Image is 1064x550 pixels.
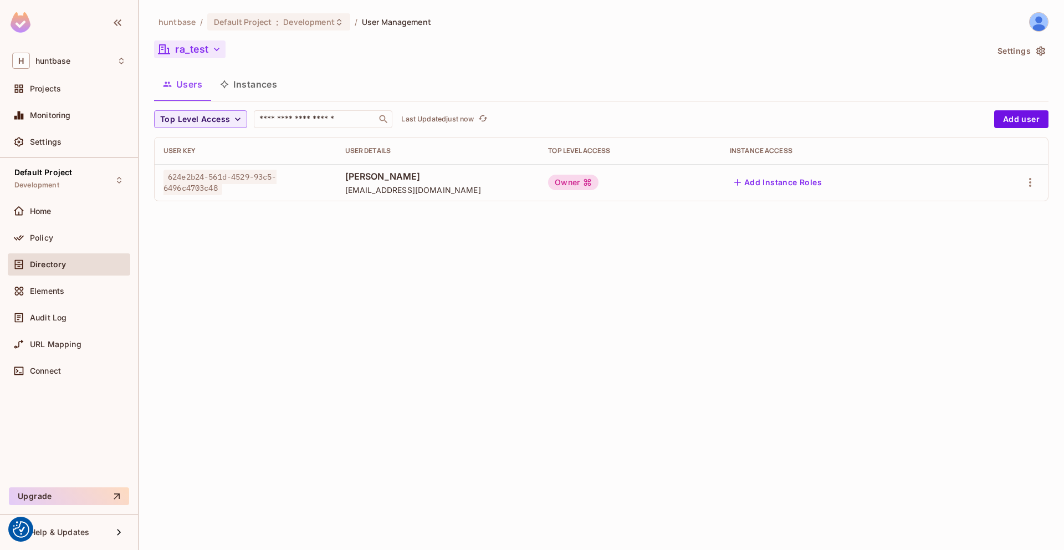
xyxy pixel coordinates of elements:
button: Consent Preferences [13,521,29,538]
span: Click to refresh data [474,113,489,126]
div: Owner [548,175,598,190]
span: Elements [30,287,64,296]
span: the active workspace [158,17,196,27]
span: Connect [30,366,61,375]
button: Add Instance Roles [730,174,826,191]
button: Settings [993,42,1048,60]
li: / [200,17,203,27]
img: Ravindra Bangrawa [1030,13,1048,31]
button: refresh [476,113,489,126]
span: H [12,53,30,69]
span: Development [14,181,59,190]
img: Revisit consent button [13,521,29,538]
span: URL Mapping [30,340,81,349]
span: Directory [30,260,66,269]
button: Instances [211,70,286,98]
button: Upgrade [9,487,129,505]
span: Settings [30,137,62,146]
li: / [355,17,357,27]
button: ra_test [154,40,226,58]
span: refresh [478,114,488,125]
button: Add user [994,110,1048,128]
span: Help & Updates [30,528,89,537]
div: Top Level Access [548,146,712,155]
button: Users [154,70,211,98]
span: Policy [30,233,53,242]
span: Monitoring [30,111,71,120]
button: Top Level Access [154,110,247,128]
span: Development [283,17,334,27]
span: Projects [30,84,61,93]
img: SReyMgAAAABJRU5ErkJggg== [11,12,30,33]
span: 624e2b24-561d-4529-93c5-6496c4703c48 [163,170,277,195]
span: [PERSON_NAME] [345,170,531,182]
span: Home [30,207,52,216]
p: Last Updated just now [401,115,474,124]
div: Instance Access [730,146,961,155]
span: [EMAIL_ADDRESS][DOMAIN_NAME] [345,185,531,195]
div: User Details [345,146,531,155]
span: : [275,18,279,27]
span: Audit Log [30,313,66,322]
span: Top Level Access [160,113,230,126]
span: Workspace: huntbase [35,57,70,65]
span: Default Project [14,168,72,177]
div: User Key [163,146,328,155]
span: Default Project [214,17,272,27]
span: User Management [362,17,431,27]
